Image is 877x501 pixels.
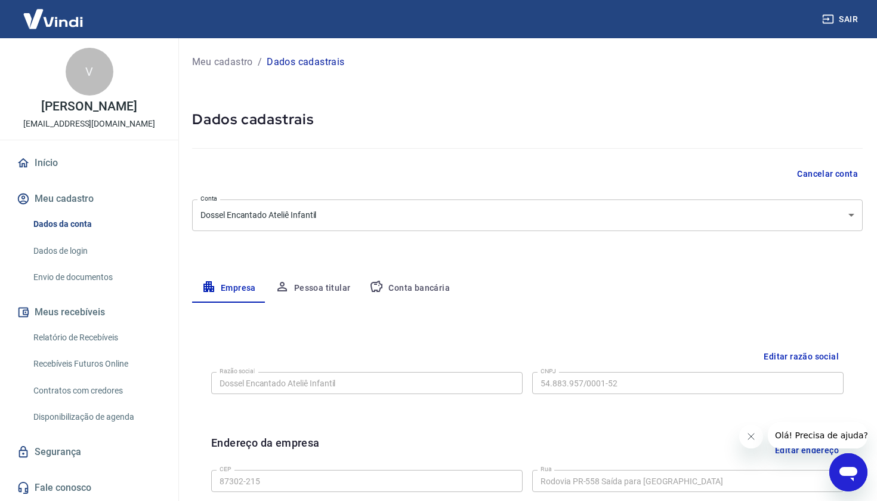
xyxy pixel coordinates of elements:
[258,55,262,69] p: /
[267,55,344,69] p: Dados cadastrais
[220,367,255,376] label: Razão social
[14,1,92,37] img: Vindi
[768,422,867,448] iframe: Mensagem da empresa
[220,465,231,474] label: CEP
[29,405,164,429] a: Disponibilização de agenda
[29,265,164,290] a: Envio de documentos
[7,8,100,18] span: Olá! Precisa de ajuda?
[541,367,556,376] label: CNPJ
[360,274,459,303] button: Conta bancária
[41,100,137,113] p: [PERSON_NAME]
[14,186,164,212] button: Meu cadastro
[200,194,217,203] label: Conta
[739,425,763,448] iframe: Fechar mensagem
[14,439,164,465] a: Segurança
[192,274,265,303] button: Empresa
[66,48,113,96] div: V
[820,8,863,30] button: Sair
[29,212,164,236] a: Dados da conta
[759,346,844,368] button: Editar razão social
[192,110,863,129] h5: Dados cadastrais
[792,163,863,185] button: Cancelar conta
[770,435,844,465] button: Editar endereço
[211,435,320,465] h6: Endereço da empresa
[29,325,164,350] a: Relatório de Recebíveis
[14,475,164,501] a: Fale conosco
[14,299,164,325] button: Meus recebíveis
[29,379,164,403] a: Contratos com credores
[29,352,164,376] a: Recebíveis Futuros Online
[23,118,155,130] p: [EMAIL_ADDRESS][DOMAIN_NAME]
[29,239,164,263] a: Dados de login
[265,274,360,303] button: Pessoa titular
[541,465,552,474] label: Rua
[192,55,253,69] a: Meu cadastro
[192,199,863,231] div: Dossel Encantado Ateliê Infantil
[829,453,867,491] iframe: Botão para abrir a janela de mensagens
[14,150,164,176] a: Início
